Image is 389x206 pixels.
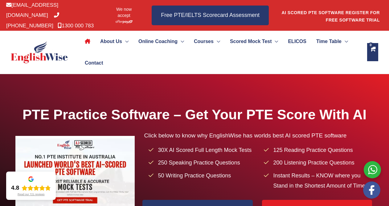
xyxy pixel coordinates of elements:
p: Click below to know why EnglishWise has worlds best AI scored PTE software [144,130,373,141]
span: Menu Toggle [178,31,184,52]
span: Scored Mock Test [230,31,272,52]
a: Contact [80,52,103,74]
a: Free PTE/IELTS Scorecard Assessment [152,6,269,25]
a: Online CoachingMenu Toggle [133,31,189,52]
span: About Us [100,31,122,52]
img: white-facebook.png [363,181,380,199]
li: 30X AI Scored Full Length Mock Tests [149,145,258,155]
li: 200 Listening Practice Questions [264,158,373,168]
span: Menu Toggle [272,31,278,52]
a: Scored Mock TestMenu Toggle [225,31,283,52]
div: Rating: 4.8 out of 5 [11,184,51,192]
a: [EMAIL_ADDRESS][DOMAIN_NAME] [6,2,58,18]
span: Time Table [316,31,342,52]
a: 1300 000 783 [58,23,94,29]
div: 4.8 [11,184,19,192]
a: CoursesMenu Toggle [189,31,225,52]
span: Online Coaching [138,31,178,52]
a: View Shopping Cart, empty [367,43,378,61]
div: Read our 721 reviews [18,193,45,196]
span: Menu Toggle [342,31,348,52]
nav: Site Navigation: Main Menu [80,31,361,74]
aside: Header Widget 1 [281,5,383,25]
span: We now accept [112,6,136,18]
li: 50 Writing Practice Questions [149,171,258,181]
span: ELICOS [288,31,306,52]
span: Menu Toggle [214,31,220,52]
a: ELICOS [283,31,311,52]
img: Afterpay-Logo [116,20,133,23]
h1: PTE Practice Software – Get Your PTE Score With AI [15,105,373,124]
span: Menu Toggle [122,31,129,52]
li: Instant Results – KNOW where you Stand in the Shortest Amount of Time [264,171,373,191]
span: Contact [85,52,103,74]
a: AI SCORED PTE SOFTWARE REGISTER FOR FREE SOFTWARE TRIAL [281,10,380,22]
a: Time TableMenu Toggle [311,31,353,52]
li: 250 Speaking Practice Questions [149,158,258,168]
img: cropped-ew-logo [11,41,68,63]
li: 125 Reading Practice Questions [264,145,373,155]
a: [PHONE_NUMBER] [6,12,59,28]
a: About UsMenu Toggle [95,31,133,52]
span: Courses [194,31,214,52]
